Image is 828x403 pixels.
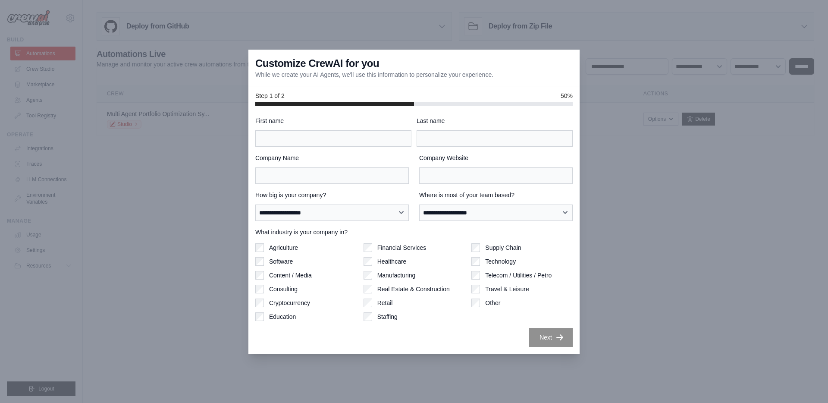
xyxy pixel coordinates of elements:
[485,271,552,280] label: Telecom / Utilities / Petro
[485,243,521,252] label: Supply Chain
[417,116,573,125] label: Last name
[269,285,298,293] label: Consulting
[255,228,573,236] label: What industry is your company in?
[269,312,296,321] label: Education
[255,116,411,125] label: First name
[255,91,285,100] span: Step 1 of 2
[561,91,573,100] span: 50%
[377,285,450,293] label: Real Estate & Construction
[269,243,298,252] label: Agriculture
[377,271,416,280] label: Manufacturing
[419,154,573,162] label: Company Website
[377,299,393,307] label: Retail
[377,243,427,252] label: Financial Services
[485,285,529,293] label: Travel & Leisure
[485,299,500,307] label: Other
[269,257,293,266] label: Software
[255,191,409,199] label: How big is your company?
[255,57,379,70] h3: Customize CrewAI for you
[269,271,312,280] label: Content / Media
[255,154,409,162] label: Company Name
[419,191,573,199] label: Where is most of your team based?
[377,257,407,266] label: Healthcare
[529,328,573,347] button: Next
[269,299,310,307] label: Cryptocurrency
[255,70,493,79] p: While we create your AI Agents, we'll use this information to personalize your experience.
[485,257,516,266] label: Technology
[785,362,828,403] iframe: Chat Widget
[377,312,398,321] label: Staffing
